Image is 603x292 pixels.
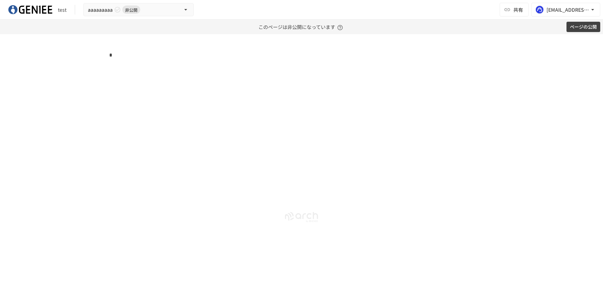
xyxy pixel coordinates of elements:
[88,6,113,14] span: aaaaaaaaa
[531,3,600,17] button: [EMAIL_ADDRESS][DOMAIN_NAME]
[122,6,140,13] span: 非公開
[500,3,529,17] button: 共有
[58,6,67,13] div: test
[8,4,52,15] img: mDIuM0aA4TOBKl0oB3pspz7XUBGXdoniCzRRINgIxkl
[513,6,523,13] span: 共有
[566,22,600,32] button: ページの公開
[546,6,589,14] div: [EMAIL_ADDRESS][DOMAIN_NAME]
[83,3,194,17] button: aaaaaaaaa非公開
[258,20,345,34] p: このページは非公開になっています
